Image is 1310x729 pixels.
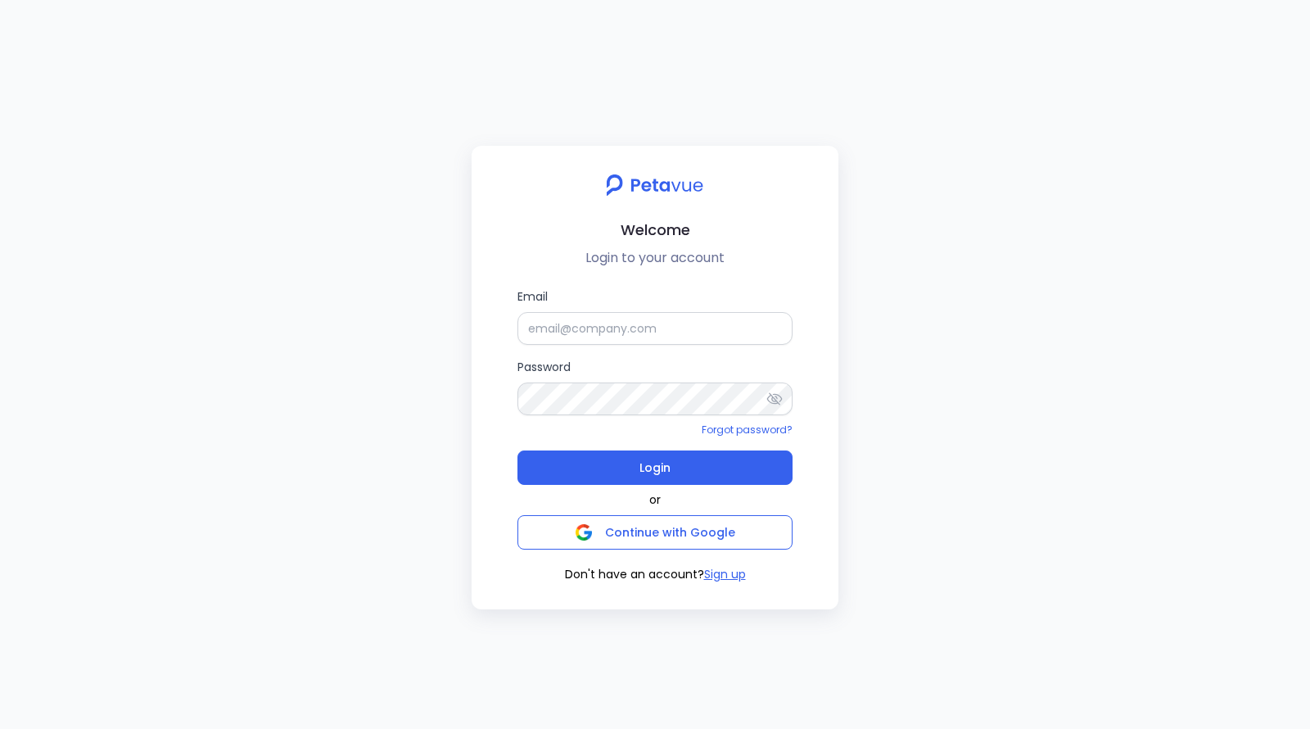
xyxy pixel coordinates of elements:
p: Login to your account [485,248,825,268]
span: Continue with Google [605,524,735,541]
span: Login [639,456,671,479]
button: Sign up [704,566,746,583]
img: petavue logo [595,165,714,205]
button: Login [517,451,793,485]
button: Continue with Google [517,515,793,550]
input: Email [517,312,793,345]
label: Email [517,288,793,345]
a: Forgot password? [702,423,793,437]
label: Password [517,358,793,415]
h2: Welcome [485,218,825,242]
input: Password [517,383,793,415]
span: or [649,491,661,509]
span: Don't have an account? [565,566,704,583]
